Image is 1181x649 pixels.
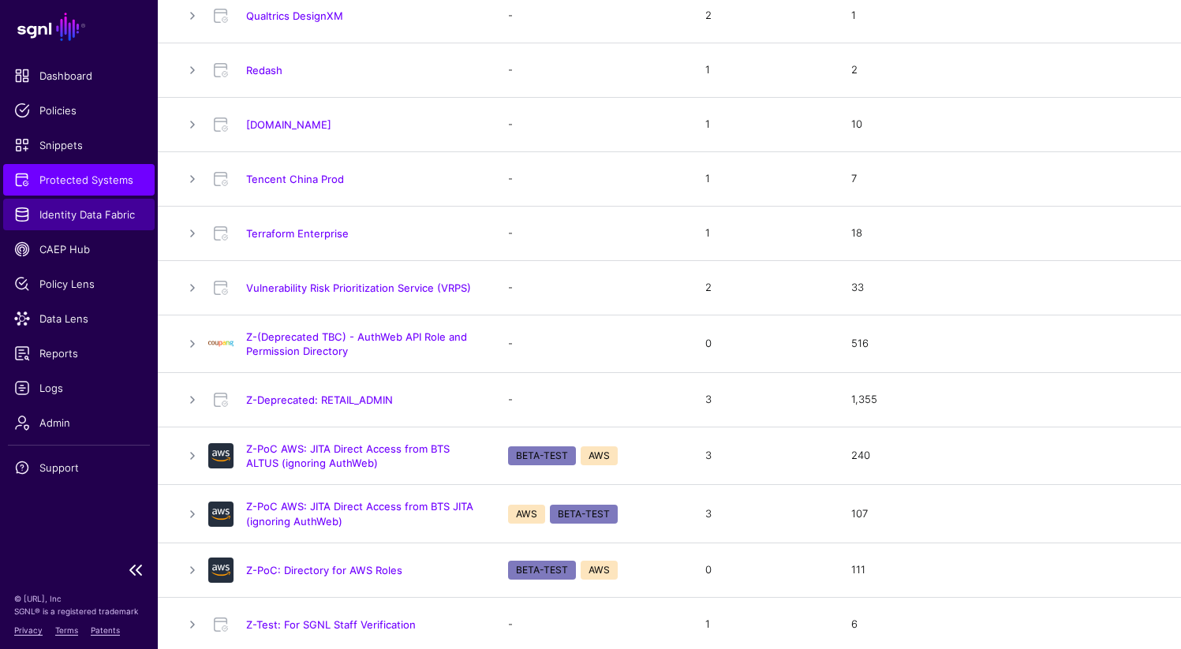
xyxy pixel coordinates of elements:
[14,380,144,396] span: Logs
[851,8,1156,24] div: 1
[851,336,1156,352] div: 516
[690,427,835,485] td: 3
[492,206,690,260] td: -
[14,276,144,292] span: Policy Lens
[14,460,144,476] span: Support
[246,394,393,406] a: Z-Deprecated: RETAIL_ADMIN
[14,172,144,188] span: Protected Systems
[3,95,155,126] a: Policies
[14,592,144,605] p: © [URL], Inc
[3,129,155,161] a: Snippets
[851,392,1156,408] div: 1,355
[3,407,155,438] a: Admin
[246,118,331,131] a: [DOMAIN_NAME]
[208,502,234,527] img: svg+xml;base64,PHN2ZyB3aWR0aD0iNjQiIGhlaWdodD0iNjQiIHZpZXdCb3g9IjAgMCA2NCA2NCIgZmlsbD0ibm9uZSIgeG...
[3,60,155,91] a: Dashboard
[690,43,835,97] td: 1
[851,117,1156,132] div: 10
[246,442,450,469] a: Z-PoC AWS: JITA Direct Access from BTS ALTUS (ignoring AuthWeb)
[550,505,618,524] span: BETA-TEST
[246,564,402,576] a: Z-PoC: Directory for AWS Roles
[492,43,690,97] td: -
[492,315,690,372] td: -
[246,64,282,76] a: Redash
[508,446,576,465] span: BETA-TEST
[9,9,148,44] a: SGNL
[851,280,1156,296] div: 33
[690,260,835,315] td: 2
[14,625,43,635] a: Privacy
[208,558,234,583] img: svg+xml;base64,PHN2ZyB3aWR0aD0iNjQiIGhlaWdodD0iNjQiIHZpZXdCb3g9IjAgMCA2NCA2NCIgZmlsbD0ibm9uZSIgeG...
[581,446,618,465] span: AWS
[508,505,545,524] span: AWS
[91,625,120,635] a: Patents
[690,543,835,597] td: 0
[14,415,144,431] span: Admin
[492,151,690,206] td: -
[246,9,343,22] a: Qualtrics DesignXM
[851,448,1156,464] div: 240
[492,97,690,151] td: -
[246,330,467,357] a: Z-(Deprecated TBC) - AuthWeb API Role and Permission Directory
[851,617,1156,632] div: 6
[14,103,144,118] span: Policies
[14,311,144,326] span: Data Lens
[508,561,576,580] span: BETA-TEST
[55,625,78,635] a: Terms
[851,506,1156,522] div: 107
[690,315,835,372] td: 0
[690,97,835,151] td: 1
[690,151,835,206] td: 1
[14,207,144,222] span: Identity Data Fabric
[246,618,416,631] a: Z-Test: For SGNL Staff Verification
[14,241,144,257] span: CAEP Hub
[246,173,344,185] a: Tencent China Prod
[3,372,155,404] a: Logs
[851,171,1156,187] div: 7
[14,137,144,153] span: Snippets
[246,282,471,294] a: Vulnerability Risk Prioritization Service (VRPS)
[14,68,144,84] span: Dashboard
[246,500,473,527] a: Z-PoC AWS: JITA Direct Access from BTS JITA (ignoring AuthWeb)
[690,206,835,260] td: 1
[492,260,690,315] td: -
[851,226,1156,241] div: 18
[851,562,1156,578] div: 111
[14,345,144,361] span: Reports
[3,338,155,369] a: Reports
[208,443,234,468] img: svg+xml;base64,PHN2ZyB3aWR0aD0iNjQiIGhlaWdodD0iNjQiIHZpZXdCb3g9IjAgMCA2NCA2NCIgZmlsbD0ibm9uZSIgeG...
[3,268,155,300] a: Policy Lens
[690,485,835,543] td: 3
[3,303,155,334] a: Data Lens
[492,373,690,427] td: -
[690,373,835,427] td: 3
[246,227,349,240] a: Terraform Enterprise
[208,331,234,356] img: svg+xml;base64,PHN2ZyBpZD0iTG9nbyIgeG1sbnM9Imh0dHA6Ly93d3cudzMub3JnLzIwMDAvc3ZnIiB3aWR0aD0iMTIxLj...
[14,605,144,617] p: SGNL® is a registered trademark
[3,164,155,196] a: Protected Systems
[3,233,155,265] a: CAEP Hub
[851,62,1156,78] div: 2
[581,561,618,580] span: AWS
[3,199,155,230] a: Identity Data Fabric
